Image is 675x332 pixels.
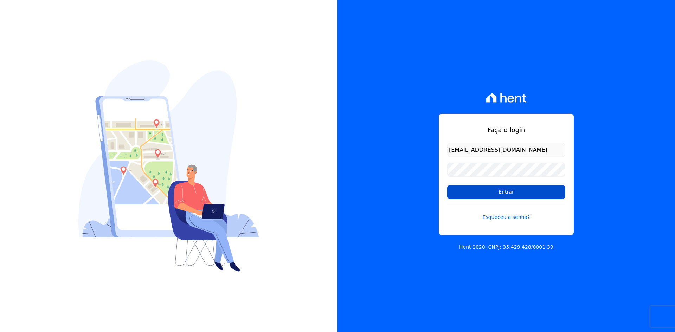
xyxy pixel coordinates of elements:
[447,205,565,221] a: Esqueceu a senha?
[447,185,565,199] input: Entrar
[447,143,565,157] input: Email
[459,243,553,251] p: Hent 2020. CNPJ: 35.429.428/0001-39
[447,125,565,135] h1: Faça o login
[78,60,259,272] img: Login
